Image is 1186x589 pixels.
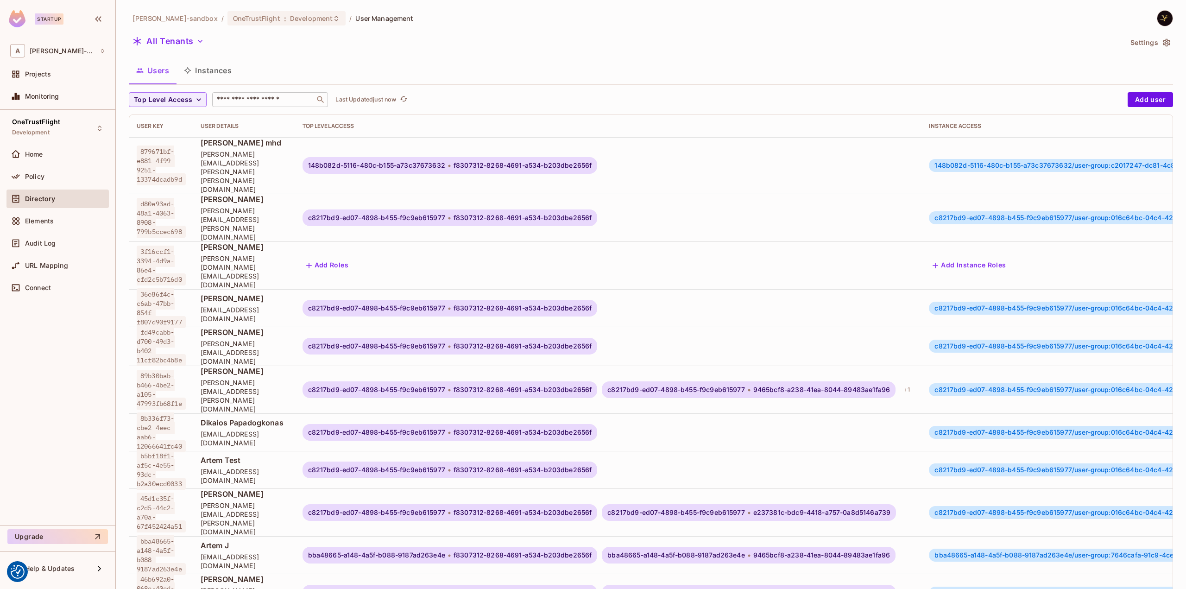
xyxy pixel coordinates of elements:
span: Audit Log [25,240,56,247]
span: e237381c-bdc9-4418-a757-0a8d5146a739 [753,509,890,516]
span: [PERSON_NAME] [201,242,288,252]
span: [PERSON_NAME] [201,327,288,337]
span: Policy [25,173,44,180]
span: [PERSON_NAME] mhd [201,138,288,148]
span: 9465bcf8-a238-41ea-8044-89483ae1fa96 [753,386,890,393]
button: Upgrade [7,529,108,544]
div: User Details [201,122,288,130]
button: refresh [398,94,409,105]
span: [EMAIL_ADDRESS][DOMAIN_NAME] [201,467,288,485]
span: 9465bcf8-a238-41ea-8044-89483ae1fa96 [753,551,890,559]
span: d80e93ad-48a1-4063-8908-799b5ccec698 [137,198,186,238]
span: Connect [25,284,51,291]
img: Revisit consent button [11,565,25,579]
button: Settings [1127,35,1173,50]
div: Startup [35,13,63,25]
button: Add Instance Roles [929,258,1009,273]
span: [PERSON_NAME][EMAIL_ADDRESS][PERSON_NAME][DOMAIN_NAME] [201,501,288,536]
span: c8217bd9-ed07-4898-b455-f9c9eb615977 [308,429,445,436]
span: c8217bd9-ed07-4898-b455-f9c9eb615977 [308,509,445,516]
li: / [221,14,224,23]
span: Projects [25,70,51,78]
span: f8307312-8268-4691-a534-b203dbe2656f [454,551,592,559]
span: [EMAIL_ADDRESS][DOMAIN_NAME] [201,552,288,570]
p: Last Updated just now [335,96,396,103]
span: 148b082d-5116-480c-b155-a73c37673632 [308,162,445,169]
button: All Tenants [129,34,208,49]
span: [PERSON_NAME][EMAIL_ADDRESS][PERSON_NAME][DOMAIN_NAME] [201,206,288,241]
span: f8307312-8268-4691-a534-b203dbe2656f [454,304,592,312]
span: f8307312-8268-4691-a534-b203dbe2656f [454,162,592,169]
button: Instances [177,59,239,82]
span: [PERSON_NAME][EMAIL_ADDRESS][PERSON_NAME][DOMAIN_NAME] [201,378,288,413]
div: Top Level Access [303,122,915,130]
button: Add user [1128,92,1173,107]
span: 36e86f4c-c6ab-47bb-854f-f807d90f9177 [137,288,186,328]
span: [PERSON_NAME][EMAIL_ADDRESS][DOMAIN_NAME] [201,339,288,366]
span: Workspace: alex-trustflight-sandbox [30,47,95,55]
button: Top Level Access [129,92,207,107]
span: [PERSON_NAME] [201,366,288,376]
span: Click to refresh data [396,94,409,105]
button: Users [129,59,177,82]
span: 89b30bab-b466-4be2-a105-47993fb68f1e [137,370,186,410]
span: c8217bd9-ed07-4898-b455-f9c9eb615977 [308,466,445,474]
span: bba48665-a148-4a5f-b088-9187ad263e4e [308,551,445,559]
span: f8307312-8268-4691-a534-b203dbe2656f [454,466,592,474]
img: SReyMgAAAABJRU5ErkJggg== [9,10,25,27]
span: User Management [355,14,413,23]
span: c8217bd9-ed07-4898-b455-f9c9eb615977 [607,386,744,393]
button: Add Roles [303,258,353,273]
img: Yilmaz Alizadeh [1157,11,1173,26]
span: [PERSON_NAME] [201,194,288,204]
span: c8217bd9-ed07-4898-b455-f9c9eb615977 [308,342,445,350]
span: refresh [400,95,408,104]
span: Directory [25,195,55,203]
li: / [349,14,352,23]
span: Top Level Access [134,94,192,106]
span: [PERSON_NAME] [201,293,288,304]
span: OneTrustFlight [12,118,60,126]
div: + 1 [900,382,914,397]
span: Help & Updates [25,565,75,572]
span: f8307312-8268-4691-a534-b203dbe2656f [454,342,592,350]
span: Development [290,14,333,23]
span: f8307312-8268-4691-a534-b203dbe2656f [454,386,592,393]
span: c8217bd9-ed07-4898-b455-f9c9eb615977 [607,509,744,516]
span: [PERSON_NAME] [201,489,288,499]
span: 45d1c35f-c2d5-44c2-a70a-67f452424a51 [137,493,186,532]
span: URL Mapping [25,262,68,269]
span: b5bf18f1-af5c-4e55-93dc-b2a30ecd0033 [137,450,186,490]
span: Artem Test [201,455,288,465]
span: Dikaios Papadogkonas [201,418,288,428]
span: Development [12,129,50,136]
span: Home [25,151,43,158]
span: [PERSON_NAME] [201,574,288,584]
span: 879671bf-e881-4f99-9251-13374dcadb9d [137,146,186,185]
span: f8307312-8268-4691-a534-b203dbe2656f [454,509,592,516]
span: the active workspace [132,14,218,23]
span: [PERSON_NAME][EMAIL_ADDRESS][PERSON_NAME][PERSON_NAME][DOMAIN_NAME] [201,150,288,194]
span: OneTrustFlight [233,14,280,23]
span: Artem J [201,540,288,551]
span: fd49cabb-d700-49d3-b402-11cf82bc4b8e [137,326,186,366]
span: c8217bd9-ed07-4898-b455-f9c9eb615977 [308,386,445,393]
span: bba48665-a148-4a5f-b088-9187ad263e4e [607,551,744,559]
span: : [284,15,287,22]
span: 3f16ccf1-3394-4d9a-86e4-cfd2c5b716d0 [137,246,186,285]
span: c8217bd9-ed07-4898-b455-f9c9eb615977 [308,214,445,222]
span: A [10,44,25,57]
span: [PERSON_NAME][DOMAIN_NAME][EMAIL_ADDRESS][DOMAIN_NAME] [201,254,288,289]
span: f8307312-8268-4691-a534-b203dbe2656f [454,429,592,436]
span: Elements [25,217,54,225]
span: c8217bd9-ed07-4898-b455-f9c9eb615977 [308,304,445,312]
span: 8b336f73-cbe2-4eec-aab6-12066641fc40 [137,412,186,452]
span: [EMAIL_ADDRESS][DOMAIN_NAME] [201,305,288,323]
span: [EMAIL_ADDRESS][DOMAIN_NAME] [201,430,288,447]
div: User Key [137,122,186,130]
button: Consent Preferences [11,565,25,579]
span: f8307312-8268-4691-a534-b203dbe2656f [454,214,592,222]
span: Monitoring [25,93,59,100]
span: bba48665-a148-4a5f-b088-9187ad263e4e [137,535,186,575]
